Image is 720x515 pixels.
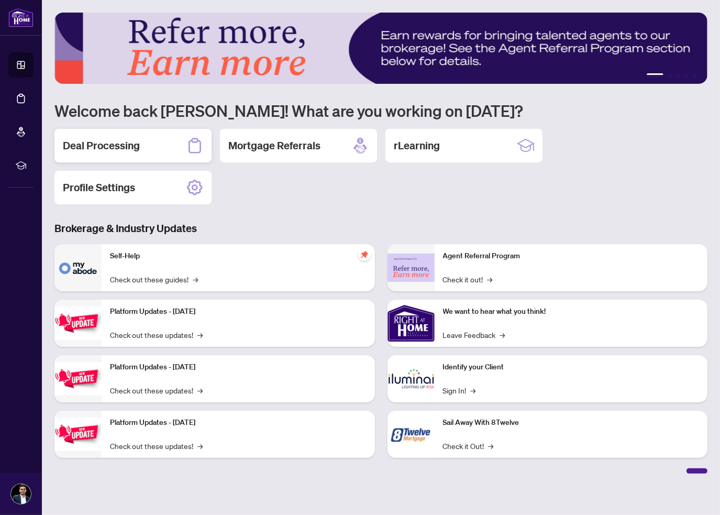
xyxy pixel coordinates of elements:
[110,329,203,341] a: Check out these updates!→
[110,250,367,262] p: Self-Help
[443,273,493,285] a: Check it out!→
[63,138,140,153] h2: Deal Processing
[684,73,689,78] button: 4
[197,385,203,396] span: →
[668,73,672,78] button: 2
[443,306,700,317] p: We want to hear what you think!
[693,73,697,78] button: 5
[8,8,34,27] img: logo
[678,478,710,510] button: Open asap
[110,440,203,452] a: Check out these updates!→
[443,385,476,396] a: Sign In!→
[387,411,435,458] img: Sail Away With 8Twelve
[63,180,135,195] h2: Profile Settings
[110,306,367,317] p: Platform Updates - [DATE]
[54,418,102,451] img: Platform Updates - June 23, 2025
[443,417,700,429] p: Sail Away With 8Twelve
[443,329,505,341] a: Leave Feedback→
[54,13,707,84] img: Slide 0
[110,417,367,429] p: Platform Updates - [DATE]
[387,254,435,282] img: Agent Referral Program
[358,248,371,261] span: pushpin
[443,440,494,452] a: Check it Out!→
[443,361,700,373] p: Identify your Client
[387,300,435,347] img: We want to hear what you think!
[11,484,31,504] img: Profile Icon
[387,355,435,402] img: Identify your Client
[676,73,680,78] button: 3
[54,244,102,291] img: Self-Help
[197,440,203,452] span: →
[443,250,700,262] p: Agent Referral Program
[54,101,707,120] h1: Welcome back [PERSON_NAME]! What are you working on [DATE]?
[488,273,493,285] span: →
[193,273,198,285] span: →
[647,73,663,78] button: 1
[500,329,505,341] span: →
[394,138,440,153] h2: rLearning
[54,221,707,236] h3: Brokerage & Industry Updates
[54,306,102,339] img: Platform Updates - July 21, 2025
[110,361,367,373] p: Platform Updates - [DATE]
[110,385,203,396] a: Check out these updates!→
[471,385,476,396] span: →
[110,273,198,285] a: Check out these guides!→
[197,329,203,341] span: →
[228,138,320,153] h2: Mortgage Referrals
[489,440,494,452] span: →
[54,362,102,395] img: Platform Updates - July 8, 2025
